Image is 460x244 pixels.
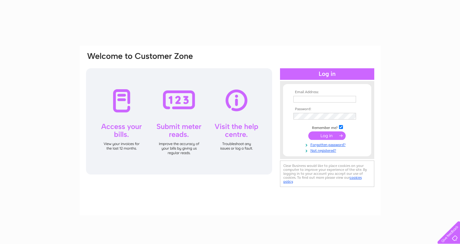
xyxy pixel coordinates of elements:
th: Email Address: [292,90,362,94]
th: Password: [292,107,362,111]
div: Clear Business would like to place cookies on your computer to improve your experience of the sit... [280,161,374,187]
a: Not registered? [293,147,362,153]
input: Submit [308,131,346,140]
td: Remember me? [292,124,362,130]
a: cookies policy [283,175,362,184]
a: Forgotten password? [293,141,362,147]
